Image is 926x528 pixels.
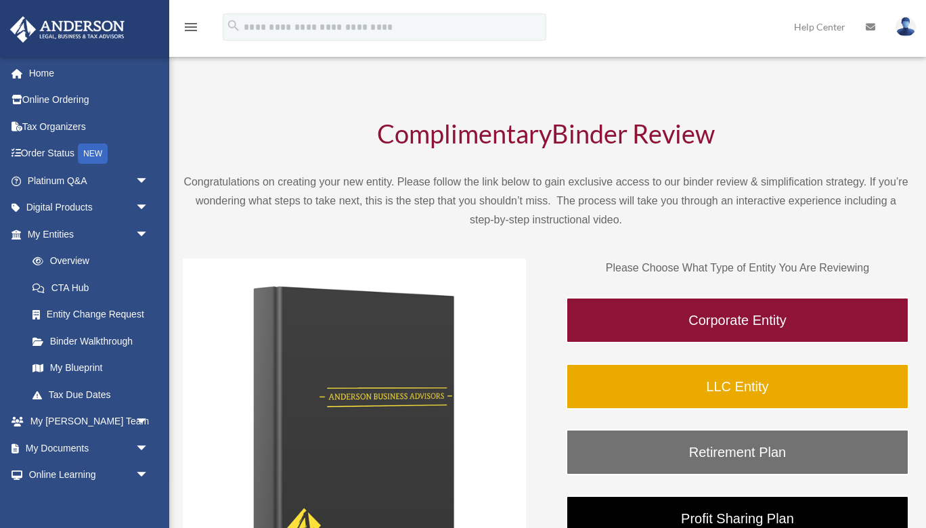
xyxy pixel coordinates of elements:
[19,355,169,382] a: My Blueprint
[6,16,129,43] img: Anderson Advisors Platinum Portal
[9,194,169,221] a: Digital Productsarrow_drop_down
[566,429,909,475] a: Retirement Plan
[19,274,169,301] a: CTA Hub
[19,328,162,355] a: Binder Walkthrough
[9,221,169,248] a: My Entitiesarrow_drop_down
[135,435,162,462] span: arrow_drop_down
[566,259,909,278] p: Please Choose What Type of Entity You Are Reviewing
[78,144,108,164] div: NEW
[226,18,241,33] i: search
[9,87,169,114] a: Online Ordering
[135,167,162,195] span: arrow_drop_down
[9,60,169,87] a: Home
[9,408,169,435] a: My [PERSON_NAME] Teamarrow_drop_down
[135,221,162,248] span: arrow_drop_down
[183,173,909,229] p: Congratulations on creating your new entity. Please follow the link below to gain exclusive acces...
[566,364,909,410] a: LLC Entity
[9,462,169,489] a: Online Learningarrow_drop_down
[377,118,552,149] span: Complimentary
[19,381,169,408] a: Tax Due Dates
[135,194,162,222] span: arrow_drop_down
[135,462,162,489] span: arrow_drop_down
[19,301,169,328] a: Entity Change Request
[552,118,715,149] span: Binder Review
[135,408,162,436] span: arrow_drop_down
[9,435,169,462] a: My Documentsarrow_drop_down
[9,167,169,194] a: Platinum Q&Aarrow_drop_down
[896,17,916,37] img: User Pic
[9,113,169,140] a: Tax Organizers
[566,297,909,343] a: Corporate Entity
[19,248,169,275] a: Overview
[9,140,169,168] a: Order StatusNEW
[183,24,199,35] a: menu
[183,19,199,35] i: menu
